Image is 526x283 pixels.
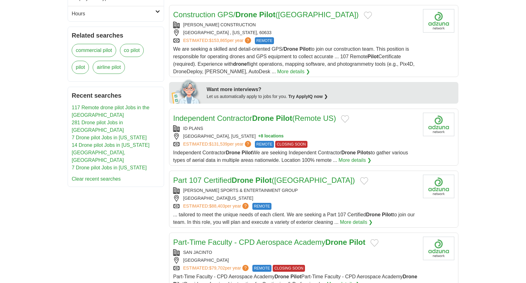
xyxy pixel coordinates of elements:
[252,203,271,210] span: REMOTE
[255,176,272,184] strong: Pilot
[72,176,121,182] a: Clear recent searches
[273,265,305,272] span: CLOSING SOON
[423,175,454,198] img: Company logo
[382,212,393,217] strong: Pilot
[403,274,417,279] strong: Drone
[207,93,455,100] div: Let us automatically apply to jobs for you.
[288,94,328,99] a: Try ApplyIQ now ❯
[173,150,408,163] span: Independent Contractor We are seeking Independent Contractor to gather various types of aerial da...
[173,195,418,202] div: [GEOGRAPHIC_DATA][US_STATE]
[423,9,454,33] img: Company logo
[349,238,365,246] strong: Pilot
[72,91,160,100] h2: Recent searches
[242,150,253,155] strong: Pilot
[209,141,227,147] span: $131,539
[284,46,298,52] strong: Drone
[72,105,149,118] a: 117 Remote drone pilot Jobs in the [GEOGRAPHIC_DATA]
[423,113,454,136] img: Company logo
[366,212,380,217] strong: Drone
[360,177,368,185] button: Add to favorite jobs
[276,114,292,122] strong: Pilot
[259,10,276,19] strong: Pilot
[173,238,365,246] a: Part-Time Faculty - CPD Aerospace AcademyDrone Pilot
[72,44,116,57] a: commercial pilot
[252,265,271,272] span: REMOTE
[242,203,249,209] span: ?
[209,203,225,208] span: $88,403
[368,54,379,59] strong: Pilot
[255,37,274,44] span: REMOTE
[183,37,252,44] a: ESTIMATED:$153,865per year?
[245,141,251,147] span: ?
[173,46,415,74] span: We are seeking a skilled and detail-oriented GPS/ to join our construction team. This position is...
[173,22,418,28] div: [PERSON_NAME] CONSTRUCTION
[235,10,257,19] strong: Drone
[68,6,164,21] a: Hours
[72,135,147,140] a: 7 Drone pilot Jobs in [US_STATE]
[255,141,274,148] span: REMOTE
[258,133,261,140] span: +
[277,68,310,75] a: More details ❯
[226,150,240,155] strong: Drone
[252,114,274,122] strong: Drone
[242,265,249,271] span: ?
[72,61,89,74] a: pilot
[173,212,415,225] span: ... tailored to meet the unique needs of each client. We are seeking a Part 107 Certified to join...
[173,10,359,19] a: Construction GPS/Drone Pilot([GEOGRAPHIC_DATA])
[173,187,418,194] div: [PERSON_NAME] SPORTS & ENTERTAINMENT GROUP
[72,10,155,18] h2: Hours
[183,203,250,210] a: ESTIMATED:$88,403per year?
[275,141,307,148] span: CLOSING SOON
[72,165,147,170] a: 7 Drone pilot Jobs in [US_STATE]
[173,114,336,122] a: Independent ContractorDrone Pilot(Remote US)
[357,150,371,155] strong: Pilots
[183,141,252,148] a: ESTIMATED:$131,539per year?
[232,176,253,184] strong: Drone
[325,238,347,246] strong: Drone
[183,250,212,255] a: SAN JACINTO
[233,61,247,67] strong: drone
[275,274,289,279] strong: Drone
[93,61,125,74] a: airline pilot
[172,79,202,104] img: apply-iq-scientist.png
[209,265,225,270] span: $79,702
[341,150,356,155] strong: Drone
[120,44,144,57] a: co pilot
[173,257,418,264] div: [GEOGRAPHIC_DATA]
[173,125,418,132] div: ID PLANS
[173,29,418,36] div: [GEOGRAPHIC_DATA] , [US_STATE], 60633
[299,46,310,52] strong: Pilot
[291,274,302,279] strong: Pilot
[72,142,149,163] a: 14 Drone pilot Jobs in [US_STATE][GEOGRAPHIC_DATA], [GEOGRAPHIC_DATA]
[245,37,251,44] span: ?
[72,120,124,133] a: 281 Drone pilot Jobs in [GEOGRAPHIC_DATA]
[338,157,371,164] a: More details ❯
[340,219,373,226] a: More details ❯
[423,237,454,260] img: San Jacinto Community College District logo
[209,38,227,43] span: $153,865
[207,86,455,93] div: Want more interviews?
[258,133,284,140] button: +8 locations
[72,31,160,40] h2: Related searches
[341,115,349,123] button: Add to favorite jobs
[173,133,418,140] div: [GEOGRAPHIC_DATA], [US_STATE]
[173,176,355,184] a: Part 107 CertifiedDrone Pilot([GEOGRAPHIC_DATA])
[183,265,250,272] a: ESTIMATED:$79,702per year?
[364,12,372,19] button: Add to favorite jobs
[370,239,379,247] button: Add to favorite jobs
